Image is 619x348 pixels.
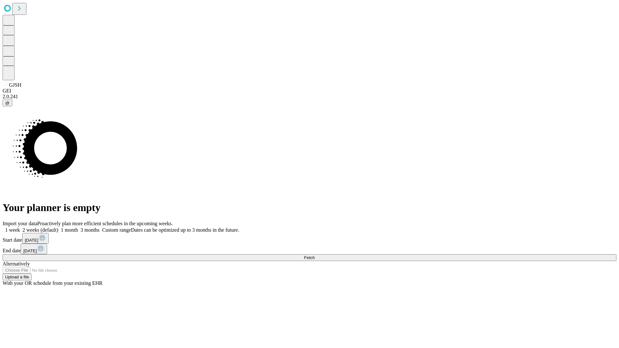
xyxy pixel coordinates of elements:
button: Upload a file [3,274,32,280]
button: [DATE] [21,244,47,254]
span: Dates can be optimized up to 3 months in the future. [131,227,239,233]
span: 1 month [61,227,78,233]
div: 2.0.241 [3,94,616,100]
span: [DATE] [23,248,37,253]
span: @ [5,101,10,105]
span: 3 months [81,227,100,233]
button: Fetch [3,254,616,261]
div: Start date [3,233,616,244]
span: With your OR schedule from your existing EHR [3,280,103,286]
span: 1 week [5,227,20,233]
span: Import your data [3,221,37,226]
button: @ [3,100,12,106]
div: End date [3,244,616,254]
span: Proactively plan more efficient schedules in the upcoming weeks. [37,221,173,226]
span: Custom range [102,227,131,233]
h1: Your planner is empty [3,202,616,214]
button: [DATE] [22,233,49,244]
span: Alternatively [3,261,30,266]
span: GJSH [9,82,21,88]
span: [DATE] [25,238,38,243]
span: 2 weeks (default) [23,227,58,233]
span: Fetch [304,255,315,260]
div: GEI [3,88,616,94]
